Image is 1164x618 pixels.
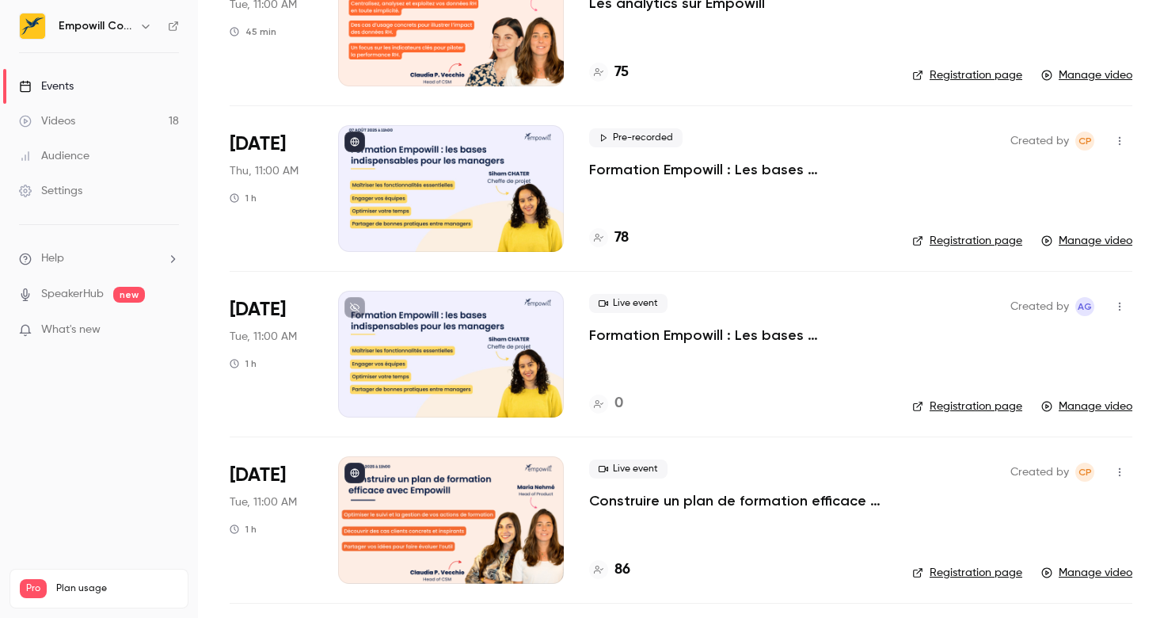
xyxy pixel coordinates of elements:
span: Pro [20,579,47,598]
span: What's new [41,322,101,338]
a: 86 [589,559,630,581]
h6: Empowill Community [59,18,133,34]
a: Manage video [1041,399,1132,414]
span: Claudia Pede Vecchio [1075,132,1094,151]
span: Created by [1010,463,1069,482]
a: Manage video [1041,233,1132,249]
h4: 75 [614,62,629,83]
span: Created by [1010,297,1069,316]
span: Pre-recorded [589,128,683,147]
a: Registration page [912,67,1022,83]
div: Audience [19,148,89,164]
a: Registration page [912,565,1022,581]
h4: 0 [614,393,623,414]
div: Events [19,78,74,94]
div: 45 min [230,25,276,38]
a: SpeakerHub [41,286,104,303]
h4: 78 [614,227,629,249]
span: new [113,287,145,303]
a: Manage video [1041,565,1132,581]
span: Help [41,250,64,267]
span: Adèle Gilbert [1075,297,1094,316]
a: 0 [589,393,623,414]
span: CP [1078,132,1092,151]
span: [DATE] [230,463,286,488]
a: Registration page [912,233,1022,249]
div: 1 h [230,523,257,536]
a: Registration page [912,399,1022,414]
a: 78 [589,227,629,249]
li: help-dropdown-opener [19,250,179,267]
span: Live event [589,294,668,313]
span: AG [1078,297,1092,316]
iframe: Noticeable Trigger [160,323,179,338]
span: Created by [1010,132,1069,151]
a: Formation Empowill : Les bases indispensables pour les managers [589,160,887,179]
span: Claudia Pede Vecchio [1075,463,1094,482]
a: 75 [589,62,629,83]
img: Empowill Community [20,13,45,39]
a: Construire un plan de formation efficace avec Empowill [589,491,887,510]
h4: 86 [614,559,630,581]
span: Live event [589,460,668,479]
span: [DATE] [230,132,286,157]
a: Formation Empowill : Les bases indispensables pour les managers [589,326,887,345]
span: Thu, 11:00 AM [230,163,299,179]
span: Tue, 11:00 AM [230,329,297,345]
a: Manage video [1041,67,1132,83]
div: Videos [19,113,75,129]
div: Settings [19,183,82,199]
div: 1 h [230,357,257,370]
div: Aug 7 Thu, 11:00 AM (Europe/Paris) [230,125,313,252]
span: CP [1078,463,1092,482]
div: Jun 24 Tue, 11:00 AM (Europe/Paris) [230,291,313,418]
div: Jun 3 Tue, 11:00 AM (Europe/Paris) [230,456,313,583]
span: Tue, 11:00 AM [230,494,297,510]
span: [DATE] [230,297,286,322]
div: 1 h [230,192,257,204]
span: Plan usage [56,582,178,595]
